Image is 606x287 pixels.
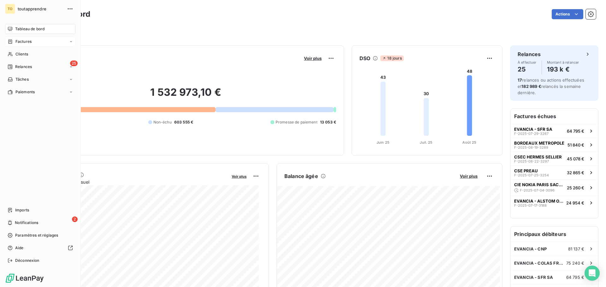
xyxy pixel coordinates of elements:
span: F-2025-07-25-3254 [514,173,549,177]
h4: 193 k € [547,64,579,74]
span: F-2025-07-04-3096 [520,188,555,192]
button: Actions [552,9,583,19]
h6: Balance âgée [284,172,318,180]
span: Tâches [15,77,29,82]
button: BORDEAUX METROPOLEF-2025-08-19-328951 840 € [510,138,598,152]
span: Voir plus [460,174,478,179]
span: 603 555 € [174,119,193,125]
span: 64 795 € [566,275,584,280]
tspan: Juin 25 [377,140,389,145]
span: EVANCIA - SFR SA [514,127,552,132]
span: EVANCIA - COLAS FRANCE [514,261,566,266]
span: 75 240 € [566,261,584,266]
img: Logo LeanPay [5,273,44,283]
span: Aide [15,245,24,251]
h6: Principaux débiteurs [510,227,598,242]
span: Notifications [15,220,38,226]
span: 18 jours [380,55,403,61]
tspan: Août 25 [462,140,476,145]
span: F-2025-08-22-3297 [514,159,549,163]
button: Voir plus [458,173,479,179]
span: 51 840 € [567,142,584,147]
button: EVANCIA - SFR SAF-2025-07-29-326764 795 € [510,124,598,138]
span: 17 [518,77,522,83]
a: Tâches [5,74,75,84]
span: 13 053 € [320,119,336,125]
span: Déconnexion [15,258,39,263]
span: EVANCIA - ALSTOM OMEGA [514,198,564,204]
span: 81 137 € [568,246,584,251]
span: Chiffre d'affaires mensuel [36,179,227,185]
h2: 1 532 973,10 € [36,86,336,105]
span: Voir plus [232,174,247,179]
button: CSE PREAUF-2025-07-25-325432 865 € [510,165,598,179]
div: TO [5,4,15,14]
span: 25 260 € [567,185,584,190]
span: Paramètres et réglages [15,232,58,238]
a: Paiements [5,87,75,97]
span: 45 078 € [567,156,584,161]
span: F-2025-07-29-3267 [514,132,549,135]
span: Tableau de bord [15,26,45,32]
h6: Relances [518,50,541,58]
span: Paiements [15,89,35,95]
span: 2 [72,216,78,222]
span: À effectuer [518,60,537,64]
span: 24 954 € [566,200,584,205]
span: Imports [15,207,29,213]
h4: 25 [518,64,537,74]
button: EVANCIA - ALSTOM OMEGAF-2025-07-17-318824 954 € [510,196,598,210]
div: Open Intercom Messenger [585,266,600,281]
button: CIE NOKIA PARIS SACLAYF-2025-07-04-309625 260 € [510,179,598,196]
span: 32 865 € [567,170,584,175]
span: Factures [15,39,32,44]
span: CSEC HERMES SELLIER [514,154,562,159]
span: EVANCIA - SFR SA [514,275,553,280]
span: EVANCIA - CNP [514,246,547,251]
a: Imports [5,205,75,215]
button: Voir plus [230,173,248,179]
span: 64 795 € [567,129,584,134]
a: Factures [5,37,75,47]
span: CIE NOKIA PARIS SACLAY [514,182,564,187]
button: CSEC HERMES SELLIERF-2025-08-22-329745 078 € [510,152,598,165]
a: Tableau de bord [5,24,75,34]
span: 182 989 € [521,84,541,89]
tspan: Juil. 25 [420,140,432,145]
a: Aide [5,243,75,253]
span: relances ou actions effectuées et relancés la semaine dernière. [518,77,584,95]
h6: Factures échues [510,109,598,124]
a: Paramètres et réglages [5,230,75,240]
span: BORDEAUX METROPOLE [514,141,564,146]
button: Voir plus [302,55,324,61]
span: Voir plus [304,56,322,61]
span: CSE PREAU [514,168,538,173]
span: toutapprendre [18,6,63,11]
span: 25 [70,60,78,66]
span: F-2025-07-17-3188 [514,204,547,207]
a: Clients [5,49,75,59]
span: Relances [15,64,32,70]
a: 25Relances [5,62,75,72]
span: Non-échu [153,119,172,125]
span: Montant à relancer [547,60,579,64]
h6: DSO [359,55,370,62]
span: Promesse de paiement [276,119,318,125]
span: Clients [15,51,28,57]
span: F-2025-08-19-3289 [514,146,548,149]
